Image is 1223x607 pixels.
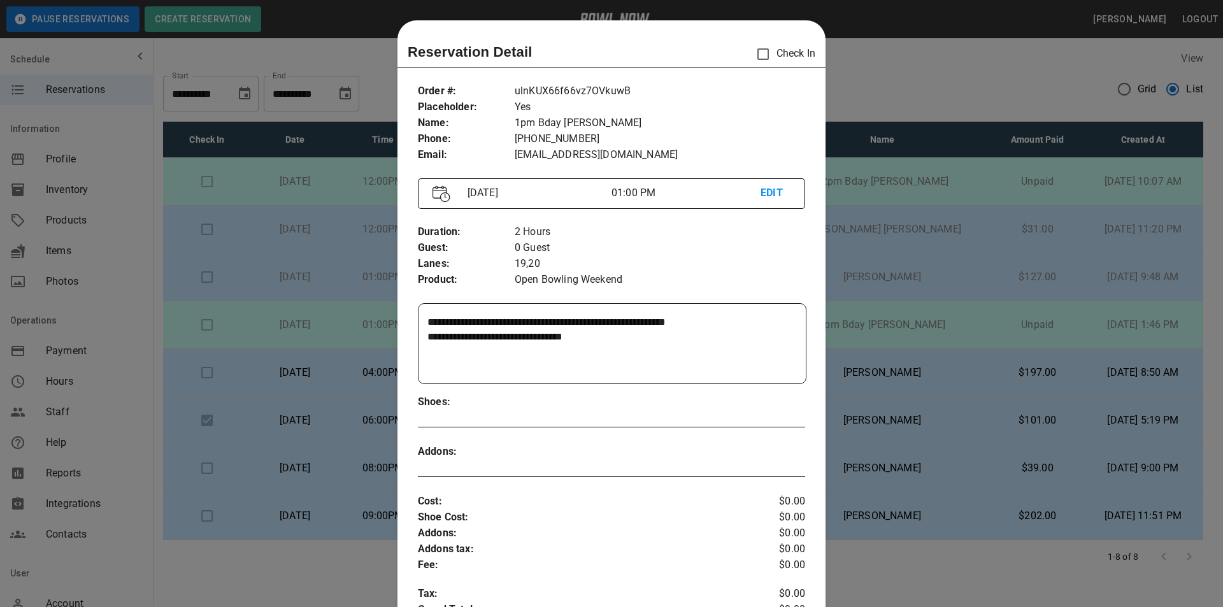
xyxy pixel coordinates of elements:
[515,256,805,272] p: 19,20
[408,41,533,62] p: Reservation Detail
[418,240,515,256] p: Guest :
[418,444,515,460] p: Addons :
[418,541,741,557] p: Addons tax :
[418,147,515,163] p: Email :
[433,185,450,203] img: Vector
[741,525,805,541] p: $0.00
[750,41,815,68] p: Check In
[418,115,515,131] p: Name :
[418,557,741,573] p: Fee :
[515,83,805,99] p: ulnKUX66f66vz7OVkuwB
[741,541,805,557] p: $0.00
[418,586,741,602] p: Tax :
[515,224,805,240] p: 2 Hours
[515,147,805,163] p: [EMAIL_ADDRESS][DOMAIN_NAME]
[418,224,515,240] p: Duration :
[418,99,515,115] p: Placeholder :
[418,83,515,99] p: Order # :
[515,272,805,288] p: Open Bowling Weekend
[741,586,805,602] p: $0.00
[418,394,515,410] p: Shoes :
[515,131,805,147] p: [PHONE_NUMBER]
[418,510,741,525] p: Shoe Cost :
[761,185,790,201] p: EDIT
[741,510,805,525] p: $0.00
[611,185,761,201] p: 01:00 PM
[741,494,805,510] p: $0.00
[515,115,805,131] p: 1pm Bday [PERSON_NAME]
[515,240,805,256] p: 0 Guest
[462,185,611,201] p: [DATE]
[418,494,741,510] p: Cost :
[418,525,741,541] p: Addons :
[418,256,515,272] p: Lanes :
[515,99,805,115] p: Yes
[418,131,515,147] p: Phone :
[741,557,805,573] p: $0.00
[418,272,515,288] p: Product :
